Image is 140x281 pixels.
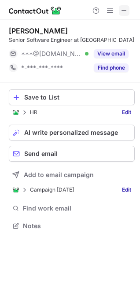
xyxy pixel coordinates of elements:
[24,94,131,101] div: Save to List
[9,26,68,35] div: [PERSON_NAME]
[118,108,135,117] a: Edit
[9,220,135,232] button: Notes
[24,129,118,136] span: AI write personalized message
[30,109,37,115] p: HR
[94,49,129,58] button: Reveal Button
[9,5,62,16] img: ContactOut v5.3.10
[9,125,135,140] button: AI write personalized message
[9,89,135,105] button: Save to List
[118,185,135,194] a: Edit
[12,186,74,193] div: Campaign 16/05/2025
[23,204,131,212] span: Find work email
[23,222,131,230] span: Notes
[21,50,82,58] span: ***@[DOMAIN_NAME]
[24,171,94,178] span: Add to email campaign
[12,109,19,116] img: ContactOut
[9,167,135,183] button: Add to email campaign
[12,186,19,193] img: ContactOut
[9,36,135,44] div: Senior Software Engineer at [GEOGRAPHIC_DATA]
[9,202,135,214] button: Find work email
[9,146,135,162] button: Send email
[94,63,129,72] button: Reveal Button
[24,150,58,157] span: Send email
[30,187,74,193] p: Campaign [DATE]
